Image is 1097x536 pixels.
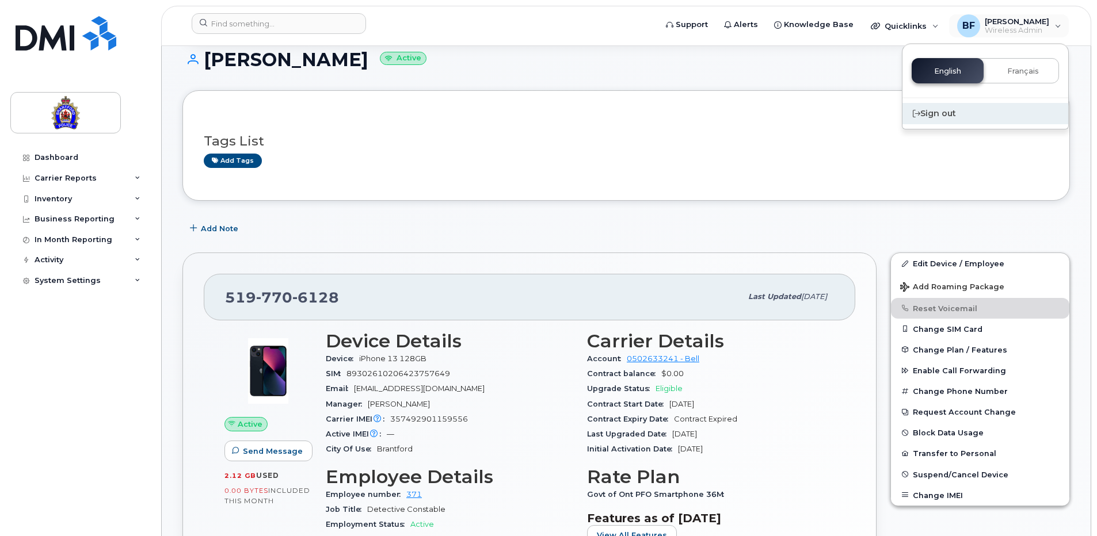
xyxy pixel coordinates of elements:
[678,445,703,453] span: [DATE]
[387,430,394,438] span: —
[985,17,1049,26] span: [PERSON_NAME]
[204,154,262,168] a: Add tags
[326,369,346,378] span: SIM
[368,400,430,408] span: [PERSON_NAME]
[658,13,716,36] a: Support
[587,490,730,499] span: Govt of Ont PFO Smartphone 36M
[716,13,766,36] a: Alerts
[326,520,410,529] span: Employment Status
[326,445,377,453] span: City Of Use
[962,19,975,33] span: BF
[204,134,1049,148] h3: Tags List
[410,520,434,529] span: Active
[891,464,1069,485] button: Suspend/Cancel Device
[354,384,485,393] span: [EMAIL_ADDRESS][DOMAIN_NAME]
[587,466,835,487] h3: Rate Plan
[891,274,1069,298] button: Add Roaming Package
[891,485,1069,506] button: Change IMEI
[587,354,627,363] span: Account
[949,14,1069,37] div: Ben Fleming
[243,446,303,457] span: Send Message
[587,430,672,438] span: Last Upgraded Date
[587,445,678,453] span: Initial Activation Date
[182,49,1070,70] h1: [PERSON_NAME]
[891,401,1069,422] button: Request Account Change
[359,354,426,363] span: iPhone 13 128GB
[913,366,1006,375] span: Enable Call Forwarding
[885,21,927,30] span: Quicklinks
[863,14,947,37] div: Quicklinks
[224,486,310,505] span: included this month
[587,511,835,525] h3: Features as of [DATE]
[390,415,468,423] span: 357492901159556
[587,415,674,423] span: Contract Expiry Date
[902,103,1068,124] div: Sign out
[891,360,1069,381] button: Enable Call Forwarding
[201,223,238,234] span: Add Note
[1007,67,1039,76] span: Français
[326,415,390,423] span: Carrier IMEI
[587,331,835,351] h3: Carrier Details
[766,13,862,36] a: Knowledge Base
[224,441,313,461] button: Send Message
[587,384,656,393] span: Upgrade Status
[380,52,426,65] small: Active
[913,345,1007,354] span: Change Plan / Features
[326,505,367,514] span: Job Title
[891,253,1069,274] a: Edit Device / Employee
[326,490,406,499] span: Employee number
[326,466,573,487] h3: Employee Details
[377,445,413,453] span: Brantford
[292,289,339,306] span: 6128
[661,369,684,378] span: $0.00
[627,354,699,363] a: 0502633241 - Bell
[406,490,422,499] a: 371
[587,400,669,408] span: Contract Start Date
[674,415,737,423] span: Contract Expired
[326,400,368,408] span: Manager
[669,400,694,408] span: [DATE]
[256,471,279,480] span: used
[985,26,1049,35] span: Wireless Admin
[326,430,387,438] span: Active IMEI
[676,19,708,30] span: Support
[891,443,1069,464] button: Transfer to Personal
[900,282,1004,293] span: Add Roaming Package
[784,19,854,30] span: Knowledge Base
[656,384,683,393] span: Eligible
[326,354,359,363] span: Device
[346,369,450,378] span: 89302610206423757649
[891,298,1069,319] button: Reset Voicemail
[192,13,366,34] input: Find something...
[224,472,256,480] span: 2.12 GB
[234,336,303,405] img: image20231002-3703462-1ig824h.jpeg
[801,292,827,301] span: [DATE]
[587,369,661,378] span: Contract balance
[256,289,292,306] span: 770
[891,422,1069,443] button: Block Data Usage
[891,319,1069,339] button: Change SIM Card
[326,384,354,393] span: Email
[182,218,248,239] button: Add Note
[367,505,445,514] span: Detective Constable
[224,487,268,495] span: 0.00 Bytes
[734,19,758,30] span: Alerts
[891,381,1069,401] button: Change Phone Number
[748,292,801,301] span: Last updated
[326,331,573,351] h3: Device Details
[913,470,1008,478] span: Suspend/Cancel Device
[225,289,339,306] span: 519
[672,430,697,438] span: [DATE]
[238,419,262,430] span: Active
[891,339,1069,360] button: Change Plan / Features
